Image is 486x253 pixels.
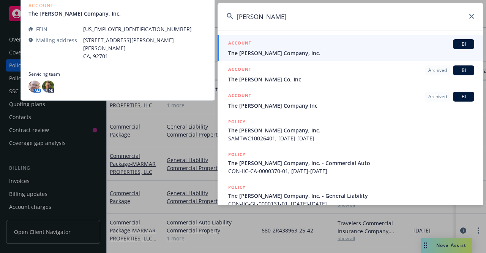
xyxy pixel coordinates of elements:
span: The [PERSON_NAME] Company, Inc. [228,126,474,134]
h5: ACCOUNT [228,65,251,75]
span: SAMTWC10026401, [DATE]-[DATE] [228,134,474,142]
h5: ACCOUNT [228,39,251,48]
h5: POLICY [228,151,246,158]
span: The [PERSON_NAME] Company, Inc. - Commercial Auto [228,159,474,167]
span: BI [456,41,471,48]
a: ACCOUNTArchivedBIThe [PERSON_NAME] Co, Inc [218,61,483,88]
span: Archived [428,93,447,100]
h5: ACCOUNT [228,92,251,101]
span: The [PERSON_NAME] Company, Inc. [228,49,474,57]
a: POLICYThe [PERSON_NAME] Company, Inc. - General LiabilityCON-IIC-GL-0000131-01, [DATE]-[DATE] [218,179,483,212]
a: ACCOUNTBIThe [PERSON_NAME] Company, Inc. [218,35,483,61]
input: Search... [218,3,483,30]
a: POLICYThe [PERSON_NAME] Company, Inc.SAMTWC10026401, [DATE]-[DATE] [218,114,483,146]
span: The [PERSON_NAME] Co, Inc [228,75,474,83]
h5: POLICY [228,118,246,126]
span: CON-IIC-GL-0000131-01, [DATE]-[DATE] [228,200,474,208]
span: The [PERSON_NAME] Company Inc [228,102,474,110]
span: BI [456,67,471,74]
span: BI [456,93,471,100]
span: The [PERSON_NAME] Company, Inc. - General Liability [228,192,474,200]
h5: POLICY [228,183,246,191]
span: Archived [428,67,447,74]
a: POLICYThe [PERSON_NAME] Company, Inc. - Commercial AutoCON-IIC-CA-0000370-01, [DATE]-[DATE] [218,146,483,179]
span: CON-IIC-CA-0000370-01, [DATE]-[DATE] [228,167,474,175]
a: ACCOUNTArchivedBIThe [PERSON_NAME] Company Inc [218,88,483,114]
